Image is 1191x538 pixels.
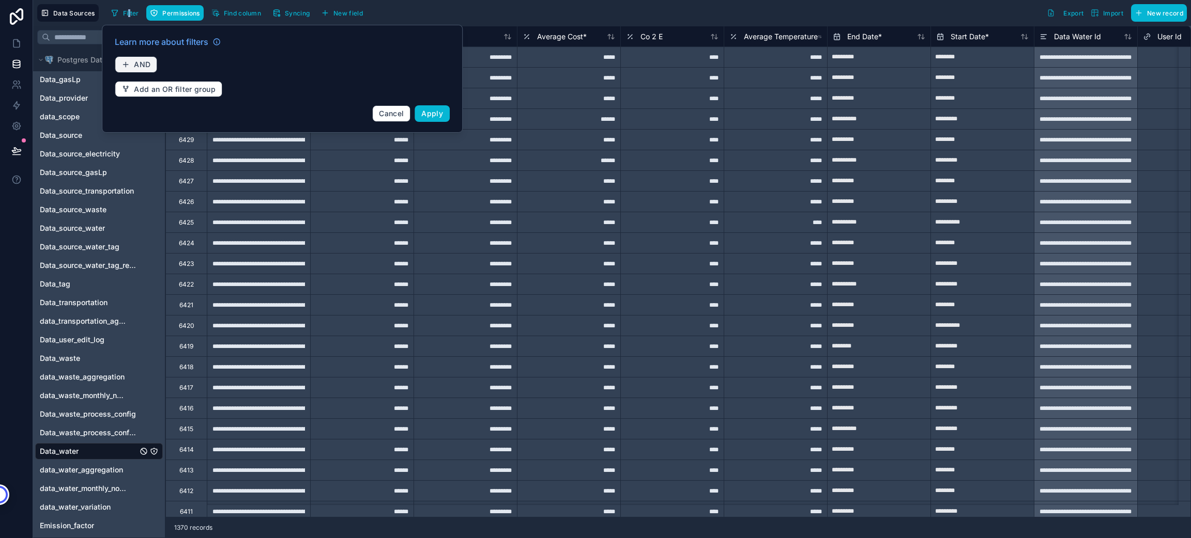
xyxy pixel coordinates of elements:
[115,81,222,98] button: Add an OR filter group
[134,60,150,69] span: AND
[379,109,404,118] span: Cancel
[115,36,221,48] a: Learn more about filters
[372,105,410,122] button: Cancel
[115,36,208,48] span: Learn more about filters
[421,109,443,118] span: Apply
[115,56,157,73] button: AND
[415,105,450,122] button: Apply
[134,85,216,94] span: Add an OR filter group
